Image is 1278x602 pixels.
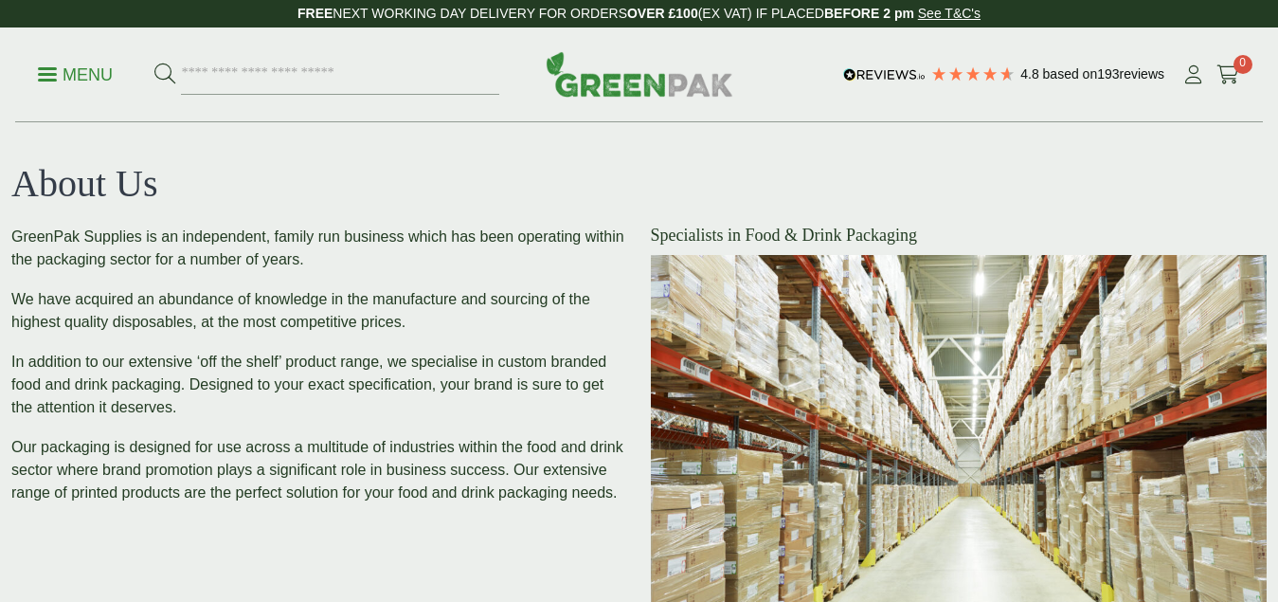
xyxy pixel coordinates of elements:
span: 0 [1233,55,1252,74]
div: 4.8 Stars [930,65,1016,82]
p: Menu [38,64,113,86]
p: We have acquired an abundance of knowledge in the manufacture and sourcing of the highest quality... [11,288,628,334]
strong: FREE [297,6,333,21]
strong: OVER £100 [627,6,698,21]
h1: About Us [11,161,1267,207]
a: Menu [38,64,113,82]
i: My Account [1181,65,1205,84]
h4: Specialists in Food & Drink Packaging [651,226,1268,246]
a: See T&C's [918,6,981,21]
span: 4.8 [1020,66,1042,82]
i: Cart [1216,65,1240,84]
p: GreenPak Supplies is an independent, family run business which has been operating within the pack... [11,226,628,271]
p: Our packaging is designed for use across a multitude of industries within the food and drink sect... [11,436,628,504]
span: reviews [1120,66,1164,82]
img: GreenPak Supplies [546,51,733,97]
img: REVIEWS.io [843,68,926,82]
a: 0 [1216,61,1240,89]
strong: BEFORE 2 pm [824,6,914,21]
span: Based on [1043,66,1098,82]
p: In addition to our extensive ‘off the shelf’ product range, we specialise in custom branded food ... [11,351,628,419]
span: 193 [1097,66,1119,82]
